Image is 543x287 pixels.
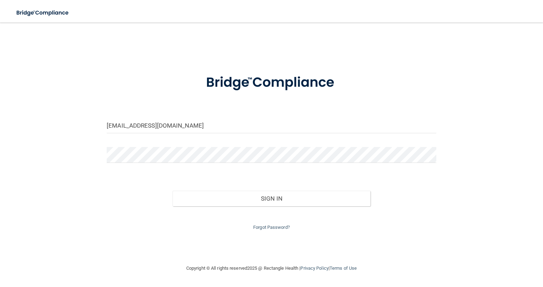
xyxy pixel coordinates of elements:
[143,257,400,280] div: Copyright © All rights reserved 2025 @ Rectangle Health | |
[330,265,357,271] a: Terms of Use
[421,237,535,265] iframe: Drift Widget Chat Controller
[173,191,370,206] button: Sign In
[192,65,351,100] img: bridge_compliance_login_screen.278c3ca4.svg
[107,117,436,133] input: Email
[11,6,75,20] img: bridge_compliance_login_screen.278c3ca4.svg
[300,265,328,271] a: Privacy Policy
[253,225,290,230] a: Forgot Password?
